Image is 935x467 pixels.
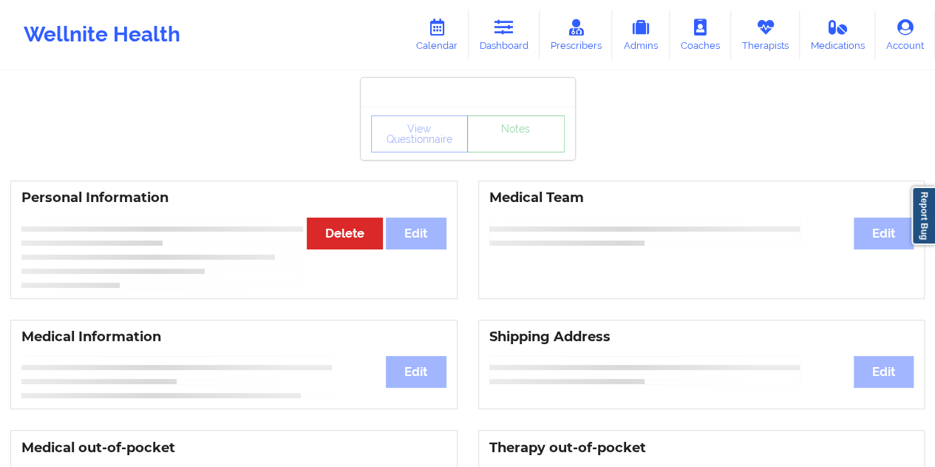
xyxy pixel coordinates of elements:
button: Delete [307,218,383,249]
a: Coaches [670,10,731,59]
a: Therapists [731,10,800,59]
a: Dashboard [469,10,540,59]
h3: Shipping Address [489,329,914,346]
a: Calendar [405,10,469,59]
h3: Personal Information [21,189,446,206]
h3: Medical Team [489,189,914,206]
h3: Medical Information [21,329,446,346]
a: Medications [800,10,876,59]
a: Account [875,10,935,59]
a: Report Bug [911,187,935,245]
h3: Therapy out-of-pocket [489,440,914,457]
a: Prescribers [540,10,613,59]
a: Admins [612,10,670,59]
h3: Medical out-of-pocket [21,440,446,457]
